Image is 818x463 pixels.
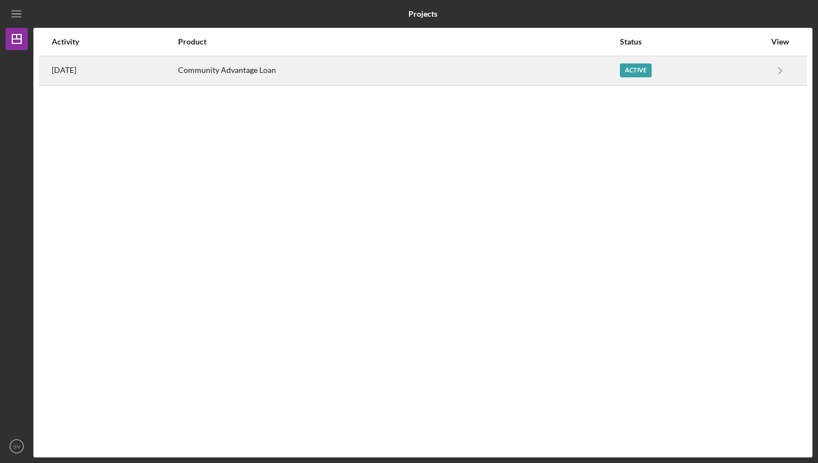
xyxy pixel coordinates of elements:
div: Community Advantage Loan [178,57,619,85]
div: Activity [52,37,177,46]
time: 2025-09-25 02:58 [52,66,76,75]
button: SV [6,435,28,457]
div: Active [620,63,652,77]
b: Projects [408,9,437,18]
div: View [766,37,794,46]
text: SV [13,444,21,450]
div: Status [620,37,765,46]
div: Product [178,37,619,46]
